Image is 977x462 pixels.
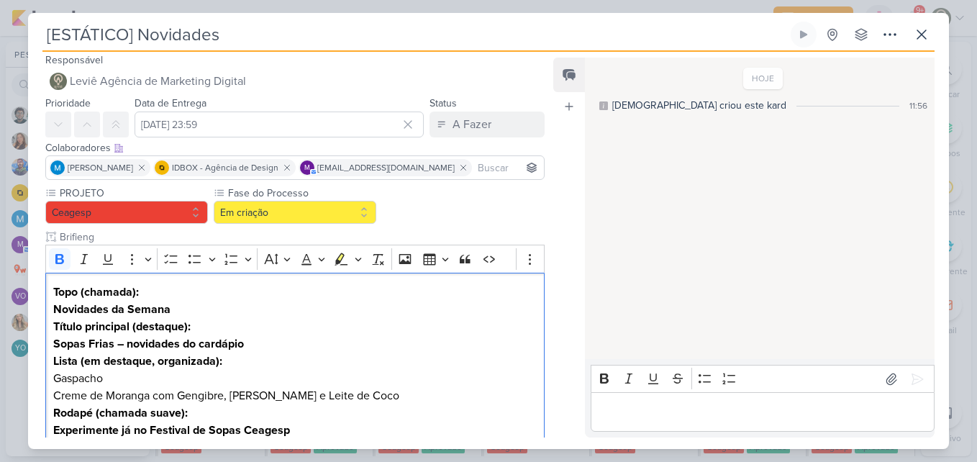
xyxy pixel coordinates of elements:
label: Prioridade [45,97,91,109]
strong: Sopas Frias – novidades do cardápio [53,337,244,351]
label: Fase do Processo [227,186,376,201]
span: Leviê Agência de Marketing Digital [70,73,246,90]
div: Editor toolbar [45,245,545,273]
p: m [304,165,310,172]
div: Editor toolbar [591,365,935,393]
button: Ceagesp [45,201,208,224]
strong: Título principal (destaque): [53,320,191,334]
img: IDBOX - Agência de Design [155,160,169,175]
button: Leviê Agência de Marketing Digital [45,68,545,94]
div: Editor editing area: main [45,273,545,450]
label: PROJETO [58,186,208,201]
strong: Novidades da Semana [53,302,171,317]
div: Colaboradores [45,140,545,155]
span: [EMAIL_ADDRESS][DOMAIN_NAME] [317,161,455,174]
div: mlegnaioli@gmail.com [300,160,314,175]
input: Select a date [135,112,424,137]
div: 11:56 [909,99,927,112]
span: IDBOX - Agência de Design [172,161,278,174]
img: MARIANA MIRANDA [50,160,65,175]
p: Gaspacho [53,370,537,387]
input: Kard Sem Título [42,22,788,47]
strong: Rodapé (chamada suave): [53,406,188,420]
label: Responsável [45,54,103,66]
div: [DEMOGRAPHIC_DATA] criou este kard [612,98,786,113]
p: Creme de Moranga com Gengibre, [PERSON_NAME] e Leite de Coco [53,387,537,404]
button: Em criação [214,201,376,224]
strong: Topo (chamada): [53,285,139,299]
label: Status [430,97,457,109]
span: [PERSON_NAME] [68,161,133,174]
img: Leviê Agência de Marketing Digital [50,73,67,90]
input: Buscar [475,159,541,176]
strong: Experimente já no Festival de Sopas Ceagesp [53,423,290,438]
div: Editor editing area: main [591,392,935,432]
div: A Fazer [453,116,491,133]
strong: Lista (em destaque, organizada): [53,354,222,368]
label: Data de Entrega [135,97,206,109]
button: A Fazer [430,112,545,137]
div: Ligar relógio [798,29,809,40]
input: Texto sem título [57,230,545,245]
